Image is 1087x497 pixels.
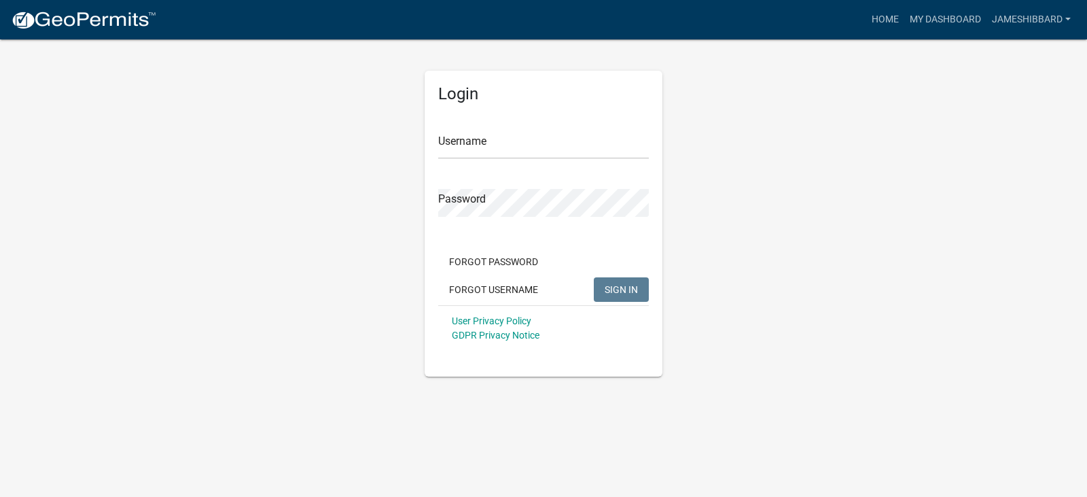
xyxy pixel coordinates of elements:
[452,315,531,326] a: User Privacy Policy
[904,7,986,33] a: My Dashboard
[605,284,638,294] span: SIGN IN
[594,277,649,302] button: SIGN IN
[452,330,539,341] a: GDPR Privacy Notice
[438,250,549,274] button: Forgot Password
[438,84,649,104] h5: Login
[986,7,1076,33] a: jameshibbard
[438,277,549,302] button: Forgot Username
[866,7,904,33] a: Home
